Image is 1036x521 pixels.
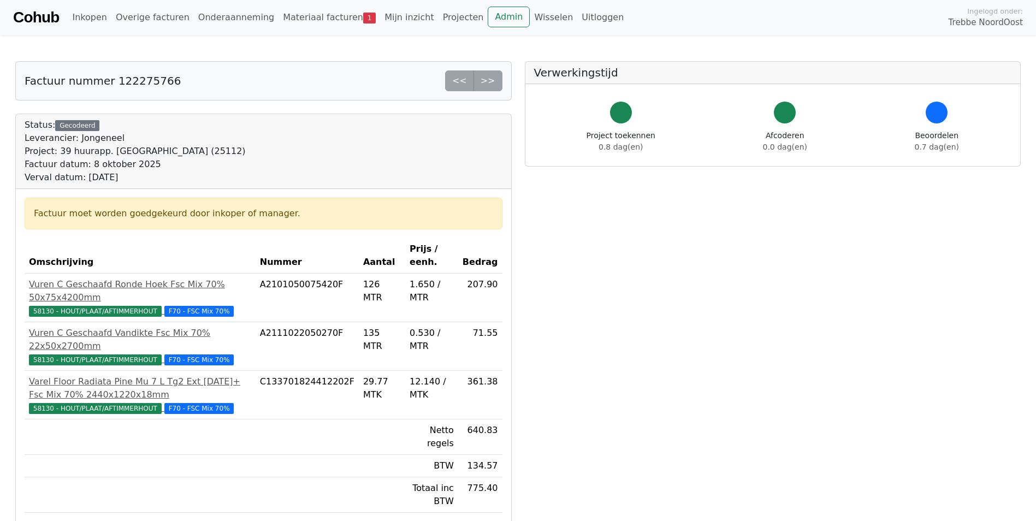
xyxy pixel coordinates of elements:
a: Vuren C Geschaafd Ronde Hoek Fsc Mix 70% 50x75x4200mm58130 - HOUT/PLAAT/AFTIMMERHOUT F70 - FSC Mi... [29,278,251,317]
a: Admin [488,7,530,27]
td: BTW [405,455,458,477]
a: Wisselen [530,7,577,28]
div: 29.77 MTK [363,375,401,401]
td: 361.38 [458,371,502,419]
h5: Verwerkingstijd [534,66,1012,79]
div: Leverancier: Jongeneel [25,132,246,145]
span: 58130 - HOUT/PLAAT/AFTIMMERHOUT [29,403,162,414]
td: A2111022050270F [256,322,359,371]
h5: Factuur nummer 122275766 [25,74,181,87]
div: 1.650 / MTR [410,278,454,304]
a: Uitloggen [577,7,628,28]
td: Totaal inc BTW [405,477,458,513]
span: F70 - FSC Mix 70% [164,403,234,414]
span: F70 - FSC Mix 70% [164,306,234,317]
span: F70 - FSC Mix 70% [164,354,234,365]
a: Onderaanneming [194,7,279,28]
span: 58130 - HOUT/PLAAT/AFTIMMERHOUT [29,354,162,365]
span: 58130 - HOUT/PLAAT/AFTIMMERHOUT [29,306,162,317]
span: Ingelogd onder: [967,6,1023,16]
a: Varel Floor Radiata Pine Mu 7 L Tg2 Ext [DATE]+ Fsc Mix 70% 2440x1220x18mm58130 - HOUT/PLAAT/AFTI... [29,375,251,415]
th: Bedrag [458,238,502,274]
div: Beoordelen [915,130,959,153]
td: 640.83 [458,419,502,455]
th: Nummer [256,238,359,274]
td: 207.90 [458,274,502,322]
div: Gecodeerd [55,120,99,131]
span: 0.0 dag(en) [763,143,807,151]
td: C133701824412202F [256,371,359,419]
a: Vuren C Geschaafd Vandikte Fsc Mix 70% 22x50x2700mm58130 - HOUT/PLAAT/AFTIMMERHOUT F70 - FSC Mix 70% [29,327,251,366]
span: 0.8 dag(en) [599,143,643,151]
div: 0.530 / MTR [410,327,454,353]
td: A2101050075420F [256,274,359,322]
div: Afcoderen [763,130,807,153]
div: Vuren C Geschaafd Ronde Hoek Fsc Mix 70% 50x75x4200mm [29,278,251,304]
div: Factuur moet worden goedgekeurd door inkoper of manager. [34,207,493,220]
td: Netto regels [405,419,458,455]
div: 12.140 / MTK [410,375,454,401]
div: Varel Floor Radiata Pine Mu 7 L Tg2 Ext [DATE]+ Fsc Mix 70% 2440x1220x18mm [29,375,251,401]
a: Overige facturen [111,7,194,28]
div: Factuur datum: 8 oktober 2025 [25,158,246,171]
a: Projecten [439,7,488,28]
span: Trebbe NoordOost [949,16,1023,29]
span: 0.7 dag(en) [915,143,959,151]
a: Inkopen [68,7,111,28]
div: Status: [25,119,246,184]
span: 1 [363,13,376,23]
td: 71.55 [458,322,502,371]
div: Project: 39 huurapp. [GEOGRAPHIC_DATA] (25112) [25,145,246,158]
div: Vuren C Geschaafd Vandikte Fsc Mix 70% 22x50x2700mm [29,327,251,353]
th: Omschrijving [25,238,256,274]
th: Prijs / eenh. [405,238,458,274]
td: 134.57 [458,455,502,477]
th: Aantal [359,238,405,274]
td: 775.40 [458,477,502,513]
a: Cohub [13,4,59,31]
a: Materiaal facturen1 [279,7,380,28]
div: 126 MTR [363,278,401,304]
div: 135 MTR [363,327,401,353]
div: Verval datum: [DATE] [25,171,246,184]
a: Mijn inzicht [380,7,439,28]
div: Project toekennen [587,130,655,153]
